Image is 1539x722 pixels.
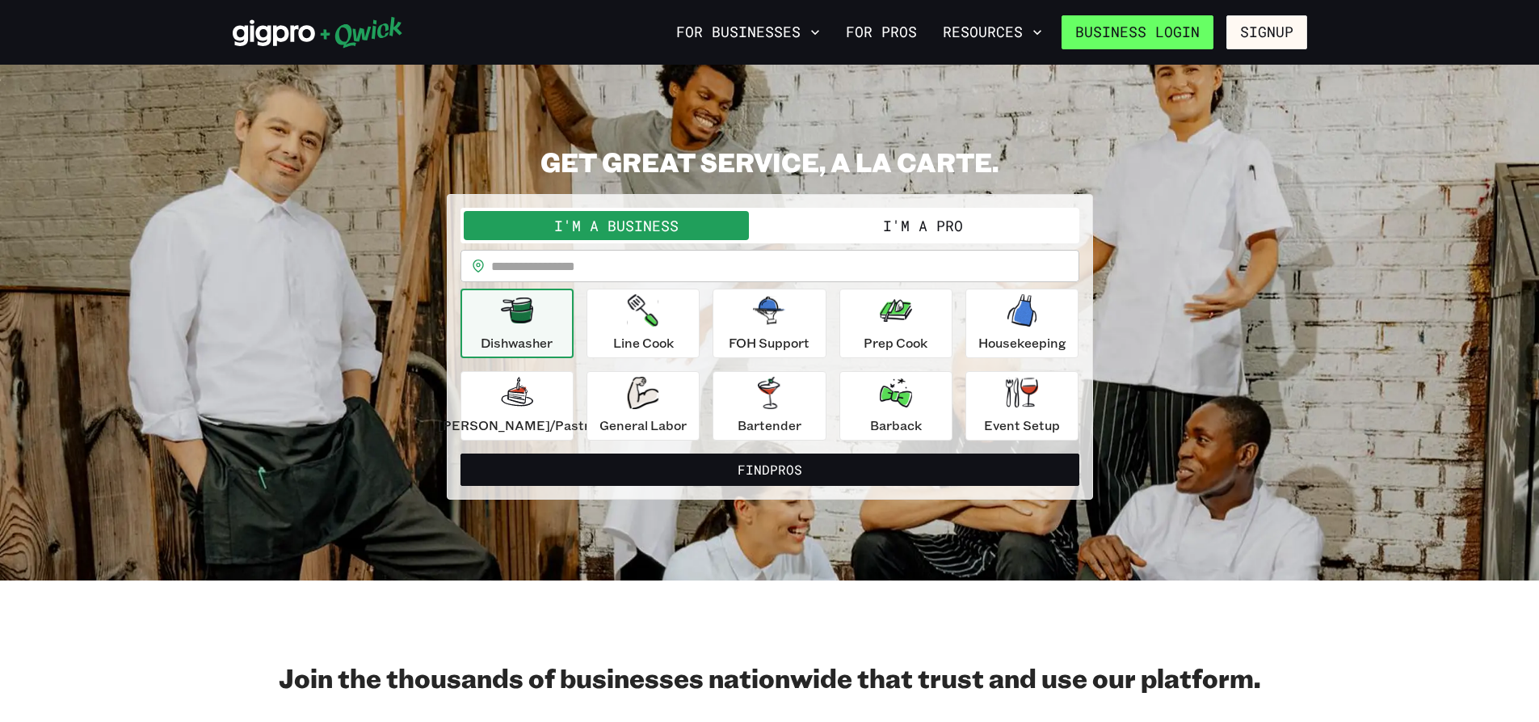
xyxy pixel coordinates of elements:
[978,333,1066,353] p: Housekeeping
[839,371,952,441] button: Barback
[738,416,801,435] p: Bartender
[438,416,596,435] p: [PERSON_NAME]/Pastry
[587,289,700,358] button: Line Cook
[936,19,1049,46] button: Resources
[870,416,922,435] p: Barback
[864,333,927,353] p: Prep Cook
[460,289,574,358] button: Dishwasher
[460,454,1079,486] button: FindPros
[1062,15,1213,49] a: Business Login
[460,371,574,441] button: [PERSON_NAME]/Pastry
[839,19,923,46] a: For Pros
[599,416,687,435] p: General Labor
[729,333,809,353] p: FOH Support
[464,211,770,240] button: I'm a Business
[839,289,952,358] button: Prep Cook
[713,289,826,358] button: FOH Support
[1226,15,1307,49] button: Signup
[670,19,826,46] button: For Businesses
[965,371,1079,441] button: Event Setup
[481,333,553,353] p: Dishwasher
[713,371,826,441] button: Bartender
[233,661,1307,694] h2: Join the thousands of businesses nationwide that trust and use our platform.
[984,416,1060,435] p: Event Setup
[587,371,700,441] button: General Labor
[770,211,1076,240] button: I'm a Pro
[965,289,1079,358] button: Housekeeping
[447,146,1093,178] h2: GET GREAT SERVICE, A LA CARTE.
[613,333,674,353] p: Line Cook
